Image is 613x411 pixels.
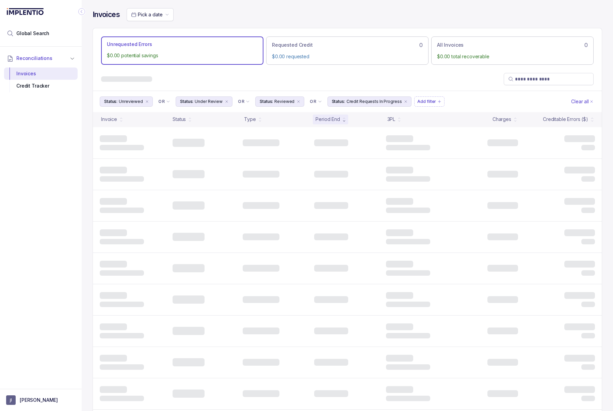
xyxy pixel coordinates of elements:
[107,52,258,59] p: $0.00 potential savings
[296,99,301,104] div: remove content
[101,36,594,64] ul: Action Tab Group
[327,96,412,107] button: Filter Chip Credit Requests In Progress
[417,98,436,105] p: Add filter
[138,12,162,17] span: Pick a date
[272,53,423,60] p: $0.00 requested
[195,98,223,105] p: Under Review
[6,395,76,405] button: User initials[PERSON_NAME]
[260,98,273,105] p: Status:
[571,98,589,105] p: Clear all
[316,116,340,123] div: Period End
[156,97,173,106] button: Filter Chip Connector undefined
[272,41,423,49] div: 0
[437,53,588,60] p: $0.00 total recoverable
[6,395,16,405] span: User initials
[104,98,117,105] p: Status:
[414,96,445,107] button: Filter Chip Add filter
[107,41,152,48] p: Unrequested Errors
[100,96,153,107] button: Filter Chip Unreviewed
[274,98,294,105] p: Reviewed
[272,42,313,48] p: Requested Credit
[93,10,120,19] h4: Invoices
[238,99,244,104] p: OR
[570,96,595,107] button: Clear Filters
[403,99,408,104] div: remove content
[119,98,143,105] p: Unreviewed
[131,11,162,18] search: Date Range Picker
[387,116,396,123] div: 3PL
[437,41,588,49] div: 0
[158,99,165,104] p: OR
[173,116,186,123] div: Status
[437,42,464,48] p: All Invoices
[255,96,304,107] button: Filter Chip Reviewed
[10,80,72,92] div: Credit Tracker
[176,96,232,107] button: Filter Chip Under Review
[127,8,174,21] button: Date Range Picker
[346,98,402,105] p: Credit Requests In Progress
[101,116,117,123] div: Invoice
[310,99,322,104] li: Filter Chip Connector undefined
[332,98,345,105] p: Status:
[310,99,316,104] p: OR
[100,96,570,107] ul: Filter Group
[238,99,250,104] li: Filter Chip Connector undefined
[16,30,49,37] span: Global Search
[244,116,256,123] div: Type
[16,55,52,62] span: Reconciliations
[158,99,170,104] li: Filter Chip Connector undefined
[235,97,253,106] button: Filter Chip Connector undefined
[4,51,78,66] button: Reconciliations
[307,97,324,106] button: Filter Chip Connector undefined
[4,66,78,94] div: Reconciliations
[543,116,588,123] div: Creditable Errors ($)
[78,7,86,16] div: Collapse Icon
[493,116,511,123] div: Charges
[224,99,229,104] div: remove content
[180,98,193,105] p: Status:
[144,99,150,104] div: remove content
[20,397,58,404] p: [PERSON_NAME]
[10,67,72,80] div: Invoices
